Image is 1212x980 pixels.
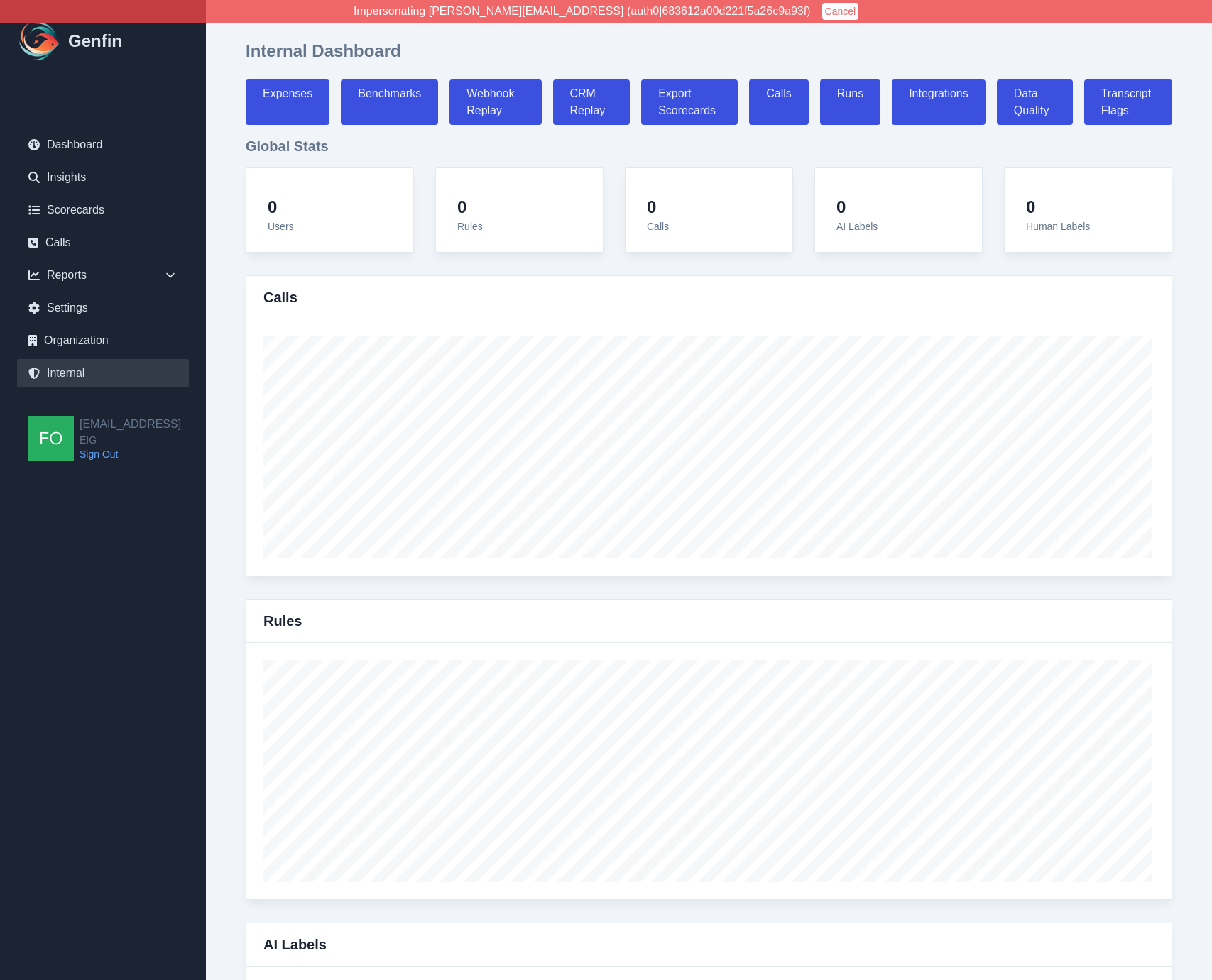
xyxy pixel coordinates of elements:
span: Rules [457,221,483,232]
a: Webhook Replay [449,79,541,125]
h1: Genfin [68,30,122,53]
span: Calls [647,221,669,232]
h3: Calls [263,287,297,307]
div: Reports [17,261,189,290]
a: Insights [17,163,189,192]
a: Calls [17,229,189,257]
a: Sign Out [80,447,181,461]
h3: Global Stats [246,136,1172,156]
span: AI Labels [836,221,878,232]
a: Data Quality [997,79,1073,125]
a: Transcript Flags [1084,79,1172,125]
a: Organization [17,326,189,355]
a: Export Scorecards [641,79,738,125]
h4: 0 [457,197,483,218]
a: Runs [820,79,880,125]
span: EIG [80,433,181,447]
h4: 0 [647,197,669,218]
a: Internal [17,359,189,387]
a: Scorecards [17,196,189,224]
h1: Internal Dashboard [246,40,401,62]
h4: 0 [1026,197,1090,218]
a: Dashboard [17,131,189,159]
a: Calls [749,79,809,125]
span: Human Labels [1026,221,1090,232]
h4: 0 [268,197,294,218]
a: Integrations [892,79,986,125]
a: Expenses [246,79,329,125]
a: Benchmarks [341,79,438,125]
img: founders@genfin.ai [28,416,74,461]
h4: 0 [836,197,878,218]
span: Users [268,221,294,232]
button: Cancel [822,3,859,20]
h3: Rules [263,611,302,631]
h2: [EMAIL_ADDRESS] [80,416,181,433]
a: Settings [17,294,189,322]
h3: AI Labels [263,935,327,954]
a: CRM Replay [553,79,630,125]
img: Logo [17,18,62,64]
